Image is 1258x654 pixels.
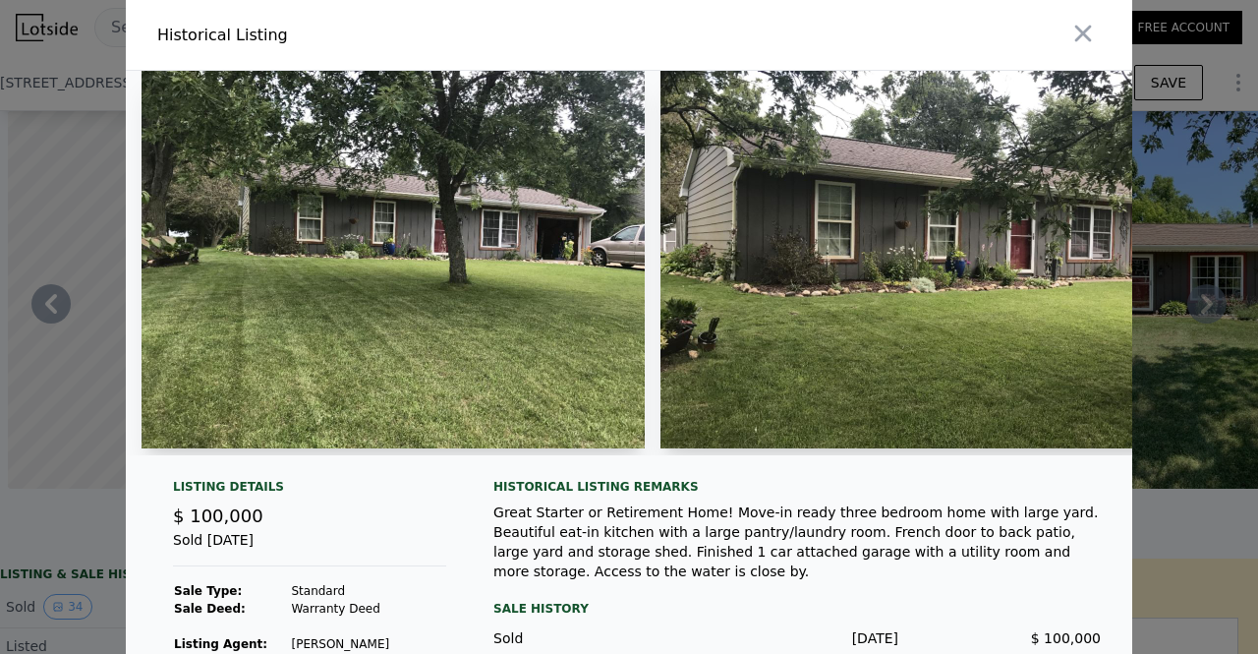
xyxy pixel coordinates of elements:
[696,628,898,648] div: [DATE]
[290,582,440,600] td: Standard
[1031,630,1101,646] span: $ 100,000
[173,505,263,526] span: $ 100,000
[173,530,446,566] div: Sold [DATE]
[493,503,1101,581] div: Great Starter or Retirement Home! Move-in ready three bedroom home with large yard. Beautiful eat...
[174,637,267,651] strong: Listing Agent:
[173,479,446,503] div: Listing Details
[493,597,1101,621] div: Sale History
[493,628,696,648] div: Sold
[142,71,645,448] img: Property Img
[290,600,440,618] td: Warranty Deed
[493,479,1101,495] div: Historical Listing remarks
[660,71,1164,448] img: Property Img
[290,635,440,653] td: [PERSON_NAME]
[174,584,242,598] strong: Sale Type:
[157,24,621,47] div: Historical Listing
[174,602,246,616] strong: Sale Deed:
